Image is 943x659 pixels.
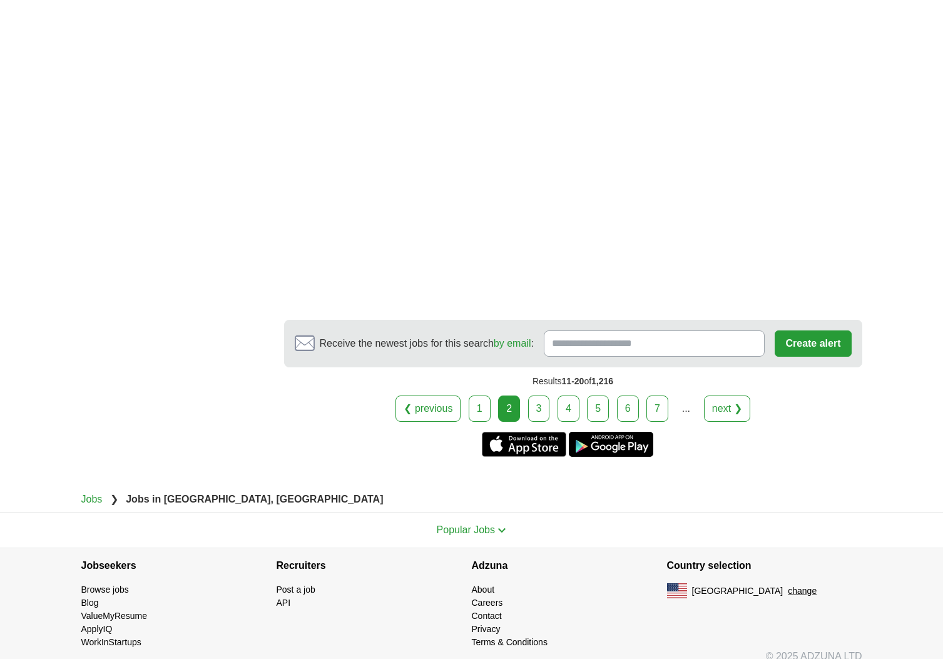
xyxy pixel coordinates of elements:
[472,585,495,595] a: About
[469,396,491,422] a: 1
[617,396,639,422] a: 6
[81,624,113,634] a: ApplyIQ
[472,624,501,634] a: Privacy
[558,396,579,422] a: 4
[110,494,118,504] span: ❯
[528,396,550,422] a: 3
[126,494,383,504] strong: Jobs in [GEOGRAPHIC_DATA], [GEOGRAPHIC_DATA]
[395,396,461,422] a: ❮ previous
[437,524,495,535] span: Popular Jobs
[472,598,503,608] a: Careers
[704,396,750,422] a: next ❯
[569,432,653,457] a: Get the Android app
[81,585,129,595] a: Browse jobs
[498,396,520,422] div: 2
[667,548,862,583] h4: Country selection
[472,611,502,621] a: Contact
[497,528,506,533] img: toggle icon
[81,494,103,504] a: Jobs
[788,585,817,598] button: change
[277,598,291,608] a: API
[667,583,687,598] img: US flag
[646,396,668,422] a: 7
[562,376,584,386] span: 11-20
[775,330,851,357] button: Create alert
[81,611,148,621] a: ValueMyResume
[284,367,862,396] div: Results of
[692,585,783,598] span: [GEOGRAPHIC_DATA]
[81,598,99,608] a: Blog
[587,396,609,422] a: 5
[81,637,141,647] a: WorkInStartups
[591,376,613,386] span: 1,216
[472,637,548,647] a: Terms & Conditions
[482,432,566,457] a: Get the iPhone app
[277,585,315,595] a: Post a job
[673,396,698,421] div: ...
